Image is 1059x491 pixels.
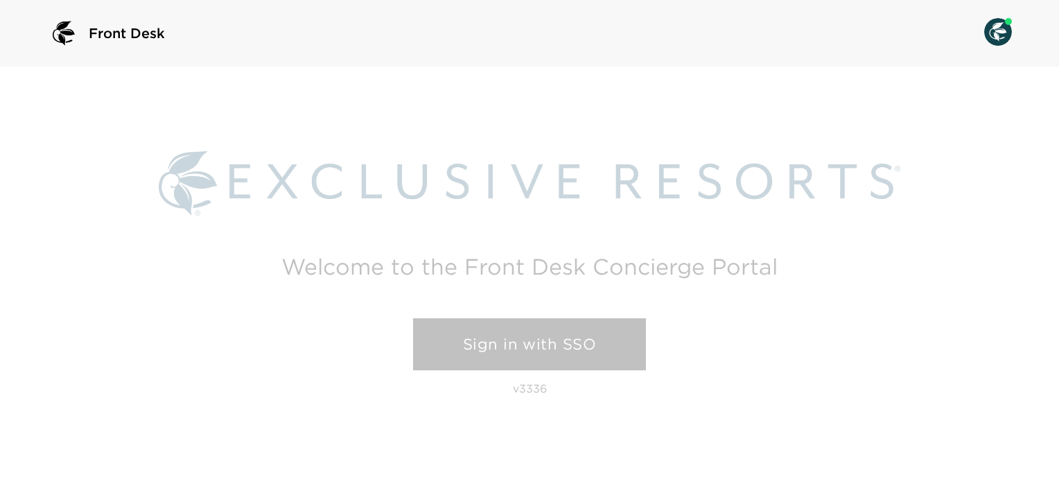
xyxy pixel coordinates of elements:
[413,318,646,371] a: Sign in with SSO
[47,17,80,50] img: logo
[89,24,165,43] span: Front Desk
[984,18,1012,46] img: User
[159,151,900,216] img: Exclusive Resorts logo
[513,381,547,395] p: v3336
[281,256,778,277] h2: Welcome to the Front Desk Concierge Portal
